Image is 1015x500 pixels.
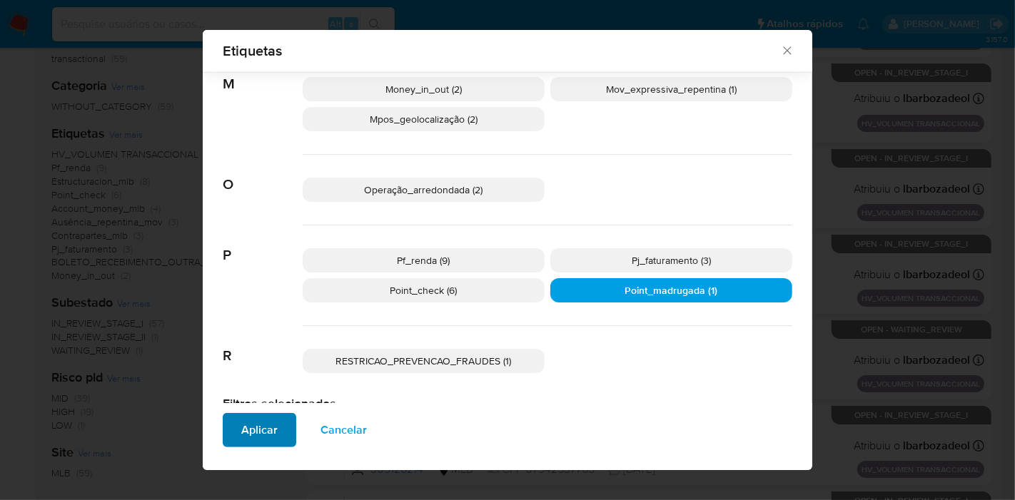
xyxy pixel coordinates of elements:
[365,183,483,197] span: Operação_arredondada (2)
[398,253,450,267] span: Pf_renda (9)
[550,248,792,272] div: Pj_faturamento (3)
[606,82,737,96] span: Mov_expressiva_repentina (1)
[370,112,478,126] span: Mpos_geolocalização (2)
[223,54,303,93] span: M
[385,82,462,96] span: Money_in_out (2)
[223,155,303,193] span: O
[303,278,545,302] div: Point_check (6)
[223,44,780,58] span: Etiquetas
[303,248,545,272] div: Pf_renda (9)
[303,349,545,373] div: RESTRICAO_PREVENCAO_FRAUDES (1)
[303,178,545,202] div: Operação_arredondada (2)
[303,107,545,131] div: Mpos_geolocalização (2)
[302,413,385,447] button: Cancelar
[390,283,458,297] span: Point_check (6)
[625,283,718,297] span: Point_madrugada (1)
[780,44,793,56] button: Fechar
[303,77,545,101] div: Money_in_out (2)
[320,414,367,446] span: Cancelar
[336,354,512,368] span: RESTRICAO_PREVENCAO_FRAUDES (1)
[223,225,303,264] span: P
[550,77,792,101] div: Mov_expressiva_repentina (1)
[223,413,296,447] button: Aplicar
[550,278,792,302] div: Point_madrugada (1)
[223,396,792,412] h2: Filtros selecionados
[241,414,278,446] span: Aplicar
[223,326,303,364] span: R
[632,253,711,267] span: Pj_faturamento (3)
